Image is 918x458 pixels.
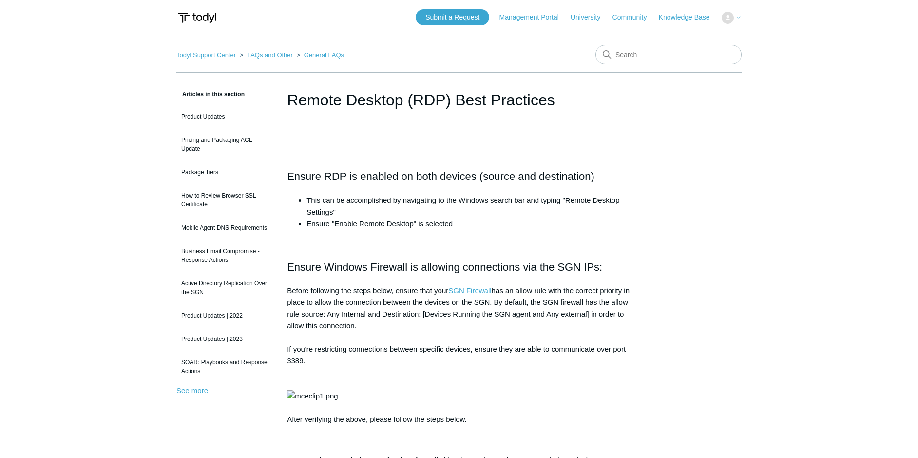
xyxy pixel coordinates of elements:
[306,195,631,218] li: This can be accomplished by navigating to the Windows search bar and typing "Remote Desktop Setti...
[176,274,272,301] a: Active Directory Replication Over the SGN
[176,219,272,237] a: Mobile Agent DNS Requirements
[448,286,491,295] a: SGN Firewall
[612,12,657,22] a: Community
[287,259,631,276] h2: Ensure Windows Firewall is allowing connections via the SGN IPs:
[287,88,631,112] h1: Remote Desktop (RDP) Best Practices
[176,107,272,126] a: Product Updates
[659,12,720,22] a: Knowledge Base
[287,390,338,402] img: mceclip1.png
[176,330,272,348] a: Product Updates | 2023
[416,9,489,25] a: Submit a Request
[238,51,295,59] li: FAQs and Other
[571,12,610,22] a: University
[287,168,631,185] h2: Ensure RDP is enabled on both devices (source and destination)
[287,285,631,425] p: Before following the steps below, ensure that your has an allow rule with the correct priority in...
[304,51,344,59] a: General FAQs
[176,242,272,269] a: Business Email Compromise - Response Actions
[306,218,631,230] li: Ensure "Enable Remote Desktop" is selected
[295,51,344,59] li: General FAQs
[176,9,218,27] img: Todyl Support Center Help Center home page
[176,306,272,325] a: Product Updates | 2022
[176,51,236,59] a: Todyl Support Center
[176,51,238,59] li: Todyl Support Center
[176,163,272,181] a: Package Tiers
[499,12,569,22] a: Management Portal
[247,51,293,59] a: FAQs and Other
[176,131,272,158] a: Pricing and Packaging ACL Update
[176,386,208,395] a: See more
[176,353,272,380] a: SOAR: Playbooks and Response Actions
[595,45,742,64] input: Search
[176,186,272,214] a: How to Review Browser SSL Certificate
[176,91,245,98] span: Articles in this section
